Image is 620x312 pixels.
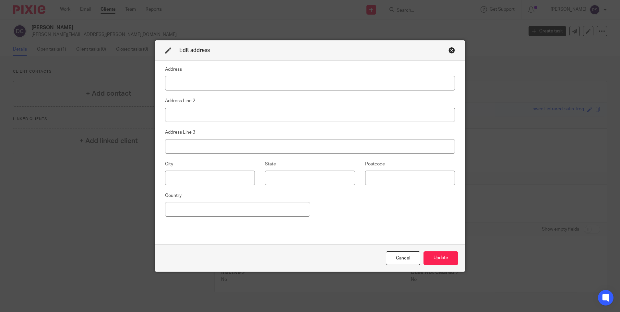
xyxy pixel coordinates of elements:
span: Edit address [179,48,210,53]
label: Address [165,66,182,73]
label: City [165,161,173,167]
label: State [265,161,276,167]
label: Country [165,192,182,199]
div: Close this dialog window [448,47,455,54]
label: Address Line 2 [165,98,195,104]
label: Postcode [365,161,385,167]
button: Update [423,251,458,265]
div: Close this dialog window [386,251,420,265]
label: Address Line 3 [165,129,195,136]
